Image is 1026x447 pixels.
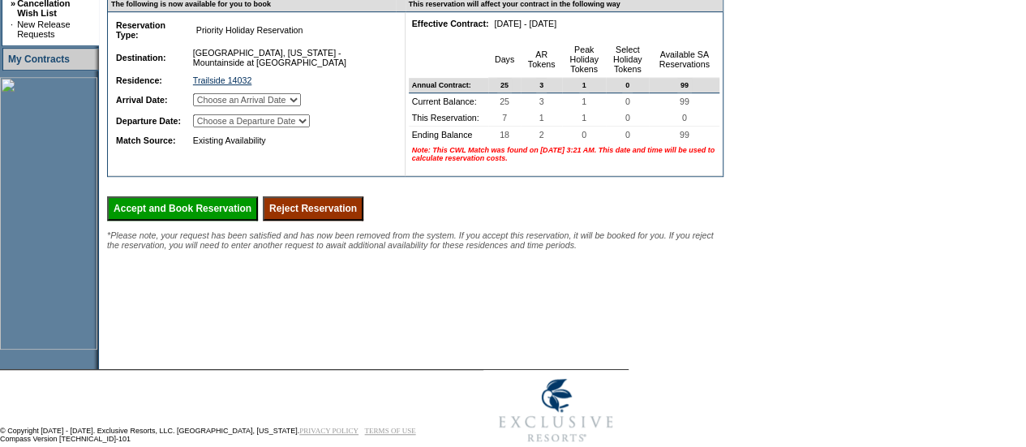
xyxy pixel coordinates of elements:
td: Peak Holiday Tokens [562,41,606,78]
b: Departure Date: [116,116,181,126]
td: Days [488,41,521,78]
td: Select Holiday Tokens [606,41,650,78]
input: Accept and Book Reservation [107,196,258,221]
a: TERMS OF USE [365,427,416,435]
span: 0 [578,127,590,143]
td: [GEOGRAPHIC_DATA], [US_STATE] - Mountainside at [GEOGRAPHIC_DATA] [190,45,391,71]
span: 1 [578,110,590,126]
span: 0 [622,78,633,92]
span: 99 [676,93,693,110]
td: Available SA Reservations [649,41,719,78]
nobr: [DATE] - [DATE] [494,19,556,28]
td: · [11,19,15,39]
a: PRIVACY POLICY [299,427,358,435]
span: 3 [536,78,547,92]
span: 3 [536,93,547,110]
a: New Release Requests [17,19,70,39]
span: 2 [536,127,547,143]
span: 25 [496,93,513,110]
span: Priority Holiday Reservation [193,22,306,38]
td: Annual Contract: [409,78,488,93]
td: Existing Availability [190,132,391,148]
b: Match Source: [116,135,175,145]
span: 0 [622,127,633,143]
span: 99 [676,127,693,143]
a: My Contracts [8,54,70,65]
td: Ending Balance [409,127,488,143]
span: 7 [499,110,510,126]
td: Note: This CWL Match was found on [DATE] 3:21 AM. This date and time will be used to calculate re... [409,143,719,165]
span: 1 [579,78,590,92]
span: 0 [679,110,690,126]
b: Effective Contract: [412,19,489,28]
td: Current Balance: [409,93,488,110]
span: 25 [497,78,512,92]
span: 0 [622,110,633,126]
b: Reservation Type: [116,20,165,40]
span: 0 [622,93,633,110]
span: *Please note, your request has been satisfied and has now been removed from the system. If you ac... [107,230,714,250]
input: Reject Reservation [263,196,363,221]
span: 18 [496,127,513,143]
span: 1 [578,93,590,110]
span: 99 [677,78,692,92]
span: 1 [536,110,547,126]
a: Trailside 14032 [193,75,251,85]
b: Residence: [116,75,162,85]
b: Arrival Date: [116,95,167,105]
td: AR Tokens [521,41,562,78]
b: Destination: [116,53,166,62]
td: This Reservation: [409,110,488,127]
